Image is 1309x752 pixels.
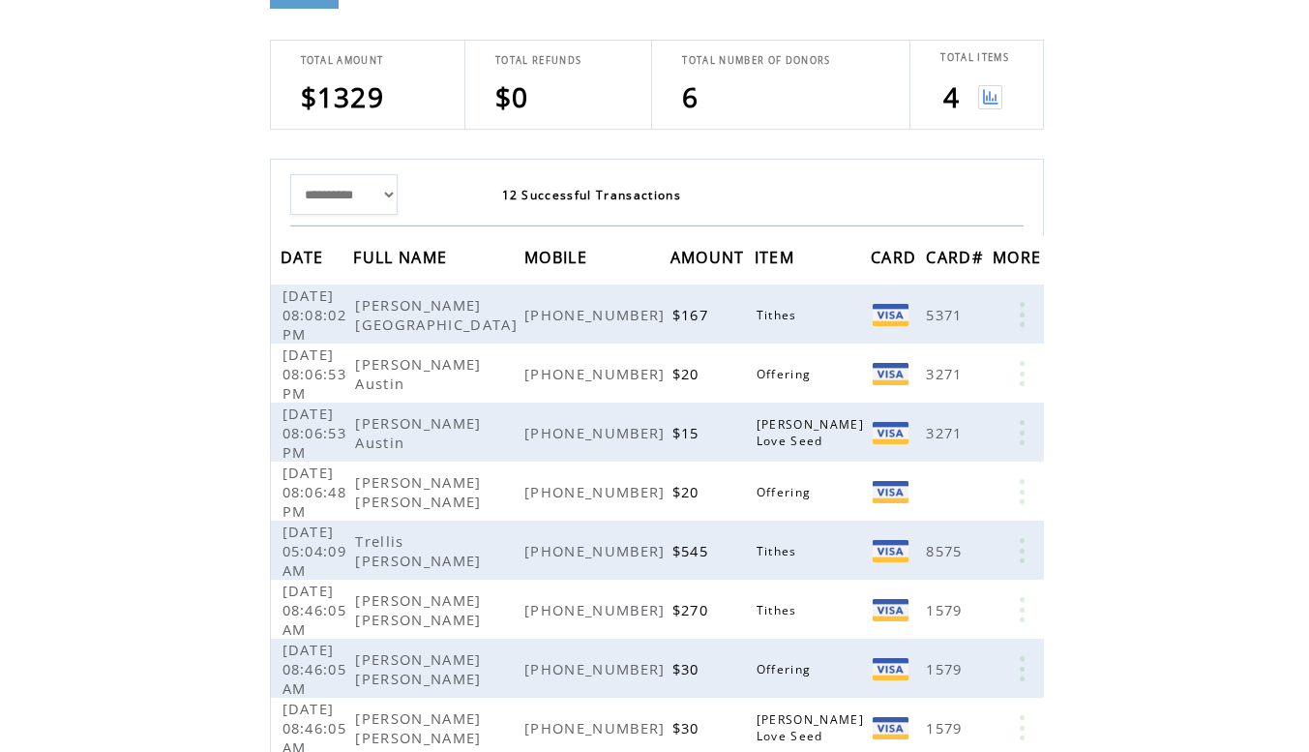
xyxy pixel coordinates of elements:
span: TOTAL ITEMS [940,51,1009,64]
span: [PHONE_NUMBER] [524,659,670,678]
span: MORE [993,242,1046,278]
span: DATE [281,242,329,278]
span: 6 [682,78,699,115]
span: CARD# [926,242,988,278]
span: $167 [672,305,713,324]
span: Offering [757,484,817,500]
span: $30 [672,718,704,737]
a: ITEM [755,251,799,262]
span: ITEM [755,242,799,278]
span: [PERSON_NAME] [PERSON_NAME] [355,708,486,747]
span: [PHONE_NUMBER] [524,482,670,501]
span: 1579 [926,659,967,678]
span: TOTAL AMOUNT [301,54,384,67]
a: AMOUNT [670,251,750,262]
span: [DATE] 05:04:09 AM [283,522,347,580]
span: [PERSON_NAME] Love Seed [757,416,864,449]
span: 5371 [926,305,967,324]
img: Visa [873,363,908,385]
a: DATE [281,251,329,262]
span: [PHONE_NUMBER] [524,364,670,383]
span: 3271 [926,423,967,442]
span: $545 [672,541,713,560]
span: [PERSON_NAME] Love Seed [757,711,864,744]
span: [PHONE_NUMBER] [524,600,670,619]
img: Visa [873,481,908,503]
span: [PHONE_NUMBER] [524,423,670,442]
span: Tithes [757,307,802,323]
a: MOBILE [524,251,592,262]
img: Visa [873,422,908,444]
span: Trellis [PERSON_NAME] [355,531,486,570]
span: TOTAL REFUNDS [495,54,581,67]
span: [PHONE_NUMBER] [524,718,670,737]
span: [PERSON_NAME] Austin [355,354,481,393]
img: View graph [978,85,1002,109]
span: FULL NAME [353,242,452,278]
img: Visa [873,658,908,680]
span: AMOUNT [670,242,750,278]
span: Offering [757,661,817,677]
span: 8575 [926,541,967,560]
img: Visa [873,304,908,326]
span: 4 [943,78,960,115]
span: [PERSON_NAME] [GEOGRAPHIC_DATA] [355,295,522,334]
span: 1579 [926,718,967,737]
span: [DATE] 08:08:02 PM [283,286,347,344]
span: [DATE] 08:06:53 PM [283,345,347,403]
span: [PERSON_NAME] Austin [355,413,481,452]
span: Tithes [757,602,802,618]
span: $15 [672,423,704,442]
img: Visa [873,599,908,621]
span: [DATE] 08:06:48 PM [283,463,347,521]
span: $1329 [301,78,385,115]
span: [DATE] 08:46:05 AM [283,581,347,639]
span: $30 [672,659,704,678]
span: 12 Successful Transactions [502,187,682,203]
img: Visa [873,540,908,562]
span: 3271 [926,364,967,383]
span: $20 [672,482,704,501]
span: MOBILE [524,242,592,278]
span: [DATE] 08:46:05 AM [283,640,347,698]
span: $270 [672,600,713,619]
span: [PHONE_NUMBER] [524,305,670,324]
a: CARD [871,251,921,262]
span: [DATE] 08:06:53 PM [283,404,347,462]
img: Visa [873,717,908,739]
span: Tithes [757,543,802,559]
span: $0 [495,78,529,115]
span: [PERSON_NAME] [PERSON_NAME] [355,649,486,688]
span: [PHONE_NUMBER] [524,541,670,560]
span: Offering [757,366,817,382]
span: CARD [871,242,921,278]
a: CARD# [926,251,988,262]
span: $20 [672,364,704,383]
a: FULL NAME [353,251,452,262]
span: 1579 [926,600,967,619]
span: TOTAL NUMBER OF DONORS [682,54,830,67]
span: [PERSON_NAME] [PERSON_NAME] [355,590,486,629]
span: [PERSON_NAME] [PERSON_NAME] [355,472,486,511]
